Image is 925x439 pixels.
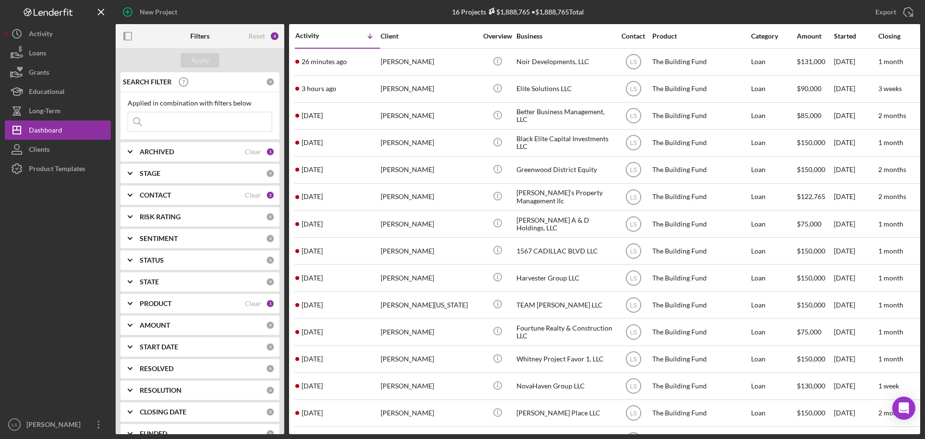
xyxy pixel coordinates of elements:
[266,364,275,373] div: 0
[652,103,749,129] div: The Building Fund
[630,383,637,390] text: LS
[29,24,53,46] div: Activity
[797,382,825,390] span: $130,000
[12,422,17,427] text: LS
[29,140,50,161] div: Clients
[24,415,87,437] div: [PERSON_NAME]
[516,130,613,156] div: Black Elite Capital Investments LLC
[381,265,477,291] div: [PERSON_NAME]
[834,76,877,102] div: [DATE]
[381,346,477,372] div: [PERSON_NAME]
[834,400,877,426] div: [DATE]
[302,220,323,228] time: 2025-09-26 14:33
[381,32,477,40] div: Client
[486,8,530,16] div: $1,888,765
[5,140,111,159] button: Clients
[878,111,906,120] time: 2 months
[295,32,338,40] div: Activity
[266,386,275,395] div: 0
[652,32,749,40] div: Product
[5,82,111,101] a: Educational
[5,120,111,140] button: Dashboard
[302,58,347,66] time: 2025-09-29 18:07
[516,319,613,345] div: Fourtune Realty & Construction LLC
[630,275,637,281] text: LS
[302,85,336,93] time: 2025-09-29 15:17
[266,429,275,438] div: 0
[302,193,323,200] time: 2025-09-26 18:31
[652,238,749,264] div: The Building Fund
[751,130,796,156] div: Loan
[652,346,749,372] div: The Building Fund
[266,213,275,221] div: 0
[5,101,111,120] a: Long-Term
[140,148,174,156] b: ARCHIVED
[191,53,209,67] div: Apply
[302,247,323,255] time: 2025-09-24 18:21
[140,300,172,307] b: PRODUCT
[29,82,65,104] div: Educational
[892,397,915,420] div: Open Intercom Messenger
[266,299,275,308] div: 1
[128,99,272,107] div: Applied in combination with filters below
[797,247,825,255] span: $150,000
[302,301,323,309] time: 2025-09-23 22:41
[140,256,164,264] b: STATUS
[834,157,877,183] div: [DATE]
[479,32,515,40] div: Overview
[834,319,877,345] div: [DATE]
[516,103,613,129] div: Better Business Management, LLC
[834,373,877,399] div: [DATE]
[381,76,477,102] div: [PERSON_NAME]
[266,256,275,265] div: 0
[270,31,279,41] div: 4
[797,355,825,363] span: $150,000
[751,238,796,264] div: Loan
[381,400,477,426] div: [PERSON_NAME]
[516,32,613,40] div: Business
[878,192,906,200] time: 2 months
[751,211,796,237] div: Loan
[245,148,261,156] div: Clear
[630,302,637,308] text: LS
[302,166,323,173] time: 2025-09-26 22:15
[834,130,877,156] div: [DATE]
[29,63,49,84] div: Grants
[866,2,920,22] button: Export
[652,319,749,345] div: The Building Fund
[266,278,275,286] div: 0
[878,247,903,255] time: 1 month
[381,211,477,237] div: [PERSON_NAME]
[751,157,796,183] div: Loan
[381,319,477,345] div: [PERSON_NAME]
[302,274,323,282] time: 2025-09-24 14:31
[140,213,181,221] b: RISK RATING
[834,238,877,264] div: [DATE]
[140,235,178,242] b: SENTIMENT
[140,430,167,438] b: FUNDED
[29,43,46,65] div: Loans
[797,165,825,173] span: $150,000
[140,170,160,177] b: STAGE
[630,113,637,120] text: LS
[516,184,613,210] div: [PERSON_NAME]’s Property Management llc
[652,265,749,291] div: The Building Fund
[266,234,275,243] div: 0
[5,63,111,82] button: Grants
[878,355,903,363] time: 1 month
[29,101,61,123] div: Long-Term
[381,49,477,75] div: [PERSON_NAME]
[652,157,749,183] div: The Building Fund
[123,78,172,86] b: SEARCH FILTER
[5,24,111,43] button: Activity
[140,365,173,372] b: RESOLVED
[245,300,261,307] div: Clear
[751,76,796,102] div: Loan
[834,103,877,129] div: [DATE]
[834,211,877,237] div: [DATE]
[878,165,906,173] time: 2 months
[516,373,613,399] div: NovaHaven Group LLC
[797,138,825,146] span: $150,000
[797,301,825,309] span: $150,000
